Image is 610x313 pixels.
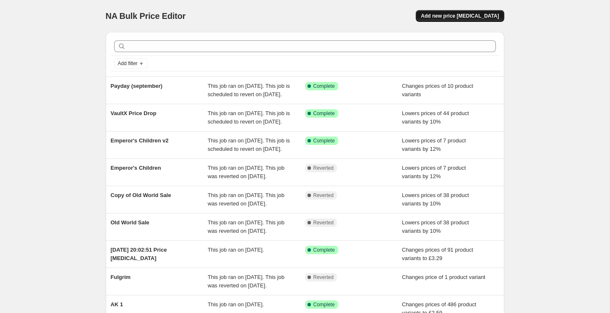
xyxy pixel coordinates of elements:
span: Reverted [313,274,334,281]
span: This job ran on [DATE]. This job was reverted on [DATE]. [208,274,284,289]
span: Complete [313,83,335,89]
span: Old World Sale [111,219,149,226]
span: This job ran on [DATE]. [208,301,264,308]
span: VaultX Price Drop [111,110,156,116]
span: This job ran on [DATE]. This job is scheduled to revert on [DATE]. [208,83,290,97]
span: Changes prices of 10 product variants [402,83,473,97]
span: Complete [313,301,335,308]
span: Payday (september) [111,83,163,89]
span: Add filter [118,60,138,67]
span: Reverted [313,192,334,199]
span: Complete [313,110,335,117]
span: [DATE] 20:02:51 Price [MEDICAL_DATA] [111,247,167,261]
span: Changes prices of 91 product variants to £3.29 [402,247,473,261]
span: This job ran on [DATE]. This job is scheduled to revert on [DATE]. [208,110,290,125]
span: Lowers prices of 38 product variants by 10% [402,219,469,234]
button: Add filter [114,58,148,68]
span: Complete [313,247,335,253]
span: This job ran on [DATE]. This job was reverted on [DATE]. [208,192,284,207]
span: Reverted [313,219,334,226]
span: Lowers prices of 7 product variants by 12% [402,165,466,179]
span: Reverted [313,165,334,171]
span: AK 1 [111,301,123,308]
button: Add new price [MEDICAL_DATA] [416,10,504,22]
span: Add new price [MEDICAL_DATA] [421,13,499,19]
span: NA Bulk Price Editor [106,11,186,21]
span: This job ran on [DATE]. This job is scheduled to revert on [DATE]. [208,137,290,152]
span: Lowers prices of 38 product variants by 10% [402,192,469,207]
span: Complete [313,137,335,144]
span: This job ran on [DATE]. This job was reverted on [DATE]. [208,219,284,234]
span: Emperor's Children v2 [111,137,169,144]
span: Emperor's Children [111,165,161,171]
span: Lowers prices of 44 product variants by 10% [402,110,469,125]
span: Changes price of 1 product variant [402,274,485,280]
span: This job ran on [DATE]. This job was reverted on [DATE]. [208,165,284,179]
span: Fulgrim [111,274,131,280]
span: This job ran on [DATE]. [208,247,264,253]
span: Lowers prices of 7 product variants by 12% [402,137,466,152]
span: Copy of Old World Sale [111,192,171,198]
